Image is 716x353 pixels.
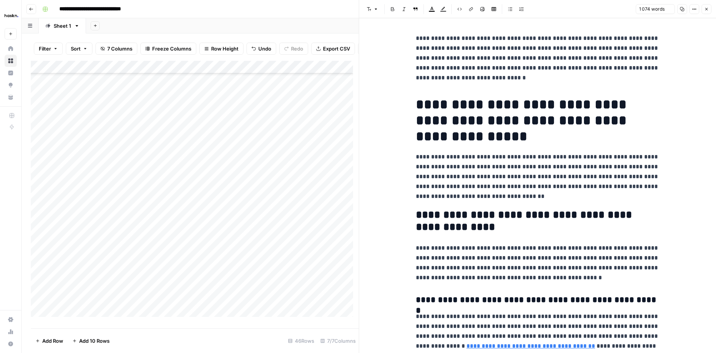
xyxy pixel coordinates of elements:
span: Filter [39,45,51,52]
button: Redo [279,43,308,55]
button: Workspace: Haskn [5,6,17,25]
button: Filter [34,43,63,55]
span: Row Height [211,45,239,52]
button: Add Row [31,335,68,347]
a: Usage [5,326,17,338]
img: Haskn Logo [5,9,18,22]
span: 7 Columns [107,45,132,52]
span: Redo [291,45,303,52]
button: Row Height [199,43,243,55]
a: Settings [5,313,17,326]
div: 46 Rows [285,335,317,347]
span: Add 10 Rows [79,337,110,345]
button: Freeze Columns [140,43,196,55]
span: 1 074 words [639,6,665,13]
span: Export CSV [323,45,350,52]
button: 1 074 words [636,4,675,14]
a: Sheet 1 [39,18,86,33]
a: Opportunities [5,79,17,91]
a: Insights [5,67,17,79]
a: Your Data [5,91,17,103]
span: Undo [258,45,271,52]
button: Sort [66,43,92,55]
button: Undo [247,43,276,55]
span: Add Row [42,337,63,345]
a: Browse [5,55,17,67]
button: Export CSV [311,43,355,55]
a: Home [5,43,17,55]
button: Add 10 Rows [68,335,114,347]
button: 7 Columns [95,43,137,55]
span: Freeze Columns [152,45,191,52]
div: 7/7 Columns [317,335,359,347]
div: Sheet 1 [54,22,71,30]
button: Help + Support [5,338,17,350]
span: Sort [71,45,81,52]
